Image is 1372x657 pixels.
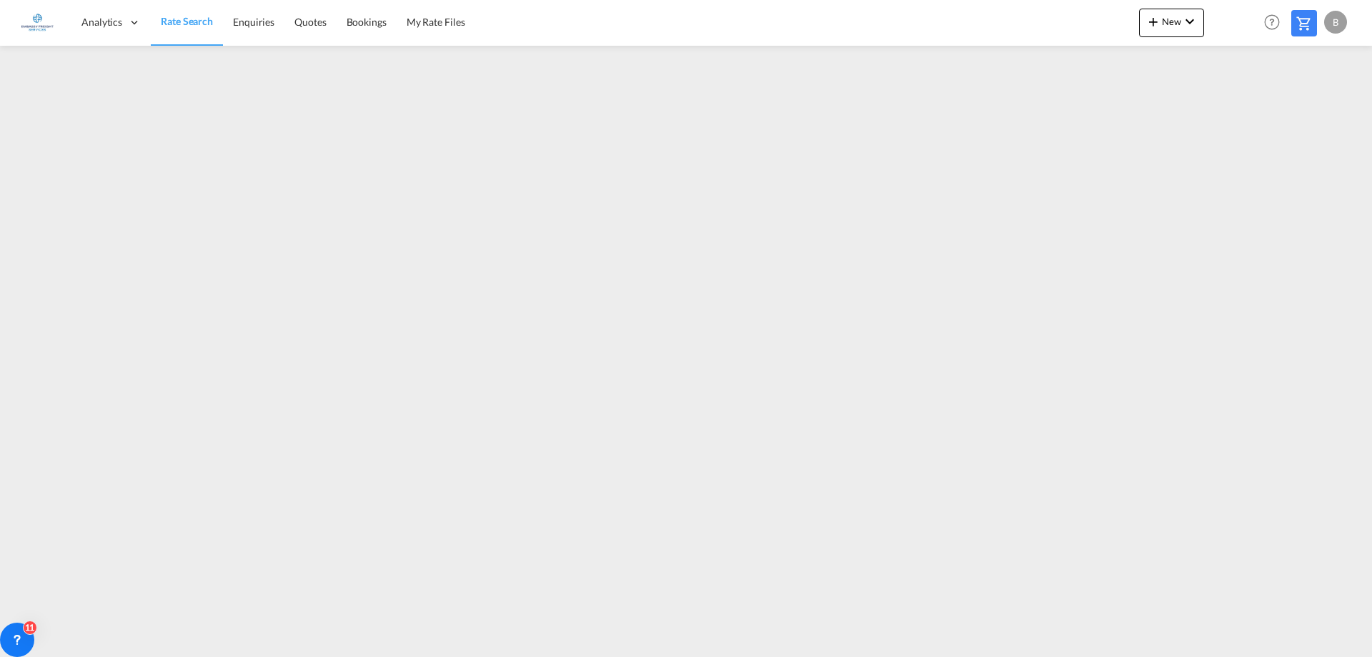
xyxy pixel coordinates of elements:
[347,16,387,28] span: Bookings
[1260,10,1284,34] span: Help
[1260,10,1291,36] div: Help
[233,16,274,28] span: Enquiries
[161,15,213,27] span: Rate Search
[1324,11,1347,34] div: B
[407,16,465,28] span: My Rate Files
[1139,9,1204,37] button: icon-plus 400-fgNewicon-chevron-down
[1145,16,1198,27] span: New
[21,6,54,39] img: e1326340b7c511ef854e8d6a806141ad.jpg
[1145,13,1162,30] md-icon: icon-plus 400-fg
[294,16,326,28] span: Quotes
[81,15,122,29] span: Analytics
[1181,13,1198,30] md-icon: icon-chevron-down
